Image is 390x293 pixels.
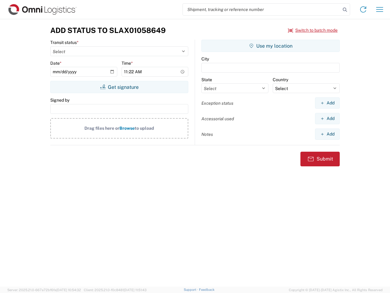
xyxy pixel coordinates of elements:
[50,26,166,35] h3: Add Status to SLAX01058649
[300,152,340,166] button: Submit
[201,116,234,121] label: Accessorial used
[50,40,79,45] label: Transit status
[315,128,340,140] button: Add
[124,288,147,292] span: [DATE] 11:51:43
[184,288,199,291] a: Support
[273,77,288,82] label: Country
[199,288,214,291] a: Feedback
[201,100,233,106] label: Exception status
[183,4,341,15] input: Shipment, tracking or reference number
[315,97,340,109] button: Add
[122,60,133,66] label: Time
[50,81,188,93] button: Get signature
[50,97,69,103] label: Signed by
[50,60,62,66] label: Date
[7,288,81,292] span: Server: 2025.21.0-667a72bf6fa
[201,40,340,52] button: Use my location
[84,288,147,292] span: Client: 2025.21.0-f0c8481
[56,288,81,292] span: [DATE] 10:54:32
[135,126,154,131] span: to upload
[289,287,383,293] span: Copyright © [DATE]-[DATE] Agistix Inc., All Rights Reserved
[201,132,213,137] label: Notes
[84,126,119,131] span: Drag files here or
[201,77,212,82] label: State
[288,25,338,35] button: Switch to batch mode
[119,126,135,131] span: Browse
[201,56,209,62] label: City
[315,113,340,124] button: Add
